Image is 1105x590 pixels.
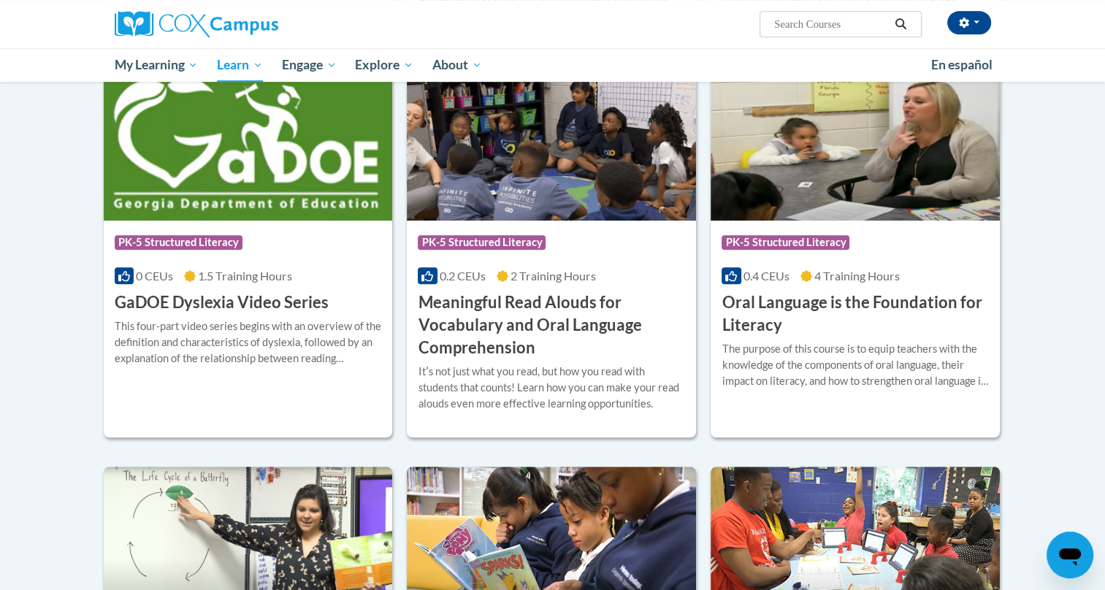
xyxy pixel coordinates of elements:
[407,72,696,221] img: Course Logo
[440,269,486,283] span: 0.2 CEUs
[773,15,890,33] input: Search Courses
[922,50,1002,80] a: En español
[104,72,393,437] a: Course LogoPK-5 Structured Literacy0 CEUs1.5 Training Hours GaDOE Dyslexia Video SeriesThis four-...
[104,72,393,221] img: Course Logo
[136,269,173,283] span: 0 CEUs
[418,364,685,412] div: Itʹs not just what you read, but how you read with students that counts! Learn how you can make y...
[345,48,423,82] a: Explore
[115,11,278,37] img: Cox Campus
[418,291,685,359] h3: Meaningful Read Alouds for Vocabulary and Oral Language Comprehension
[198,269,292,283] span: 1.5 Training Hours
[407,72,696,437] a: Course LogoPK-5 Structured Literacy0.2 CEUs2 Training Hours Meaningful Read Alouds for Vocabulary...
[511,269,596,283] span: 2 Training Hours
[1047,532,1093,578] iframe: Button to launch messaging window
[217,56,263,74] span: Learn
[432,56,482,74] span: About
[115,11,392,37] a: Cox Campus
[711,72,1000,437] a: Course LogoPK-5 Structured Literacy0.4 CEUs4 Training Hours Oral Language is the Foundation for L...
[890,15,911,33] button: Search
[423,48,492,82] a: About
[722,291,989,337] h3: Oral Language is the Foundation for Literacy
[272,48,346,82] a: Engage
[711,72,1000,221] img: Course Logo
[282,56,337,74] span: Engage
[931,57,993,72] span: En español
[722,341,989,389] div: The purpose of this course is to equip teachers with the knowledge of the components of oral lang...
[722,235,849,250] span: PK-5 Structured Literacy
[947,11,991,34] button: Account Settings
[115,235,242,250] span: PK-5 Structured Literacy
[114,56,198,74] span: My Learning
[115,318,382,367] div: This four-part video series begins with an overview of the definition and characteristics of dysl...
[814,269,900,283] span: 4 Training Hours
[115,291,329,314] h3: GaDOE Dyslexia Video Series
[105,48,208,82] a: My Learning
[207,48,272,82] a: Learn
[418,235,546,250] span: PK-5 Structured Literacy
[355,56,413,74] span: Explore
[743,269,789,283] span: 0.4 CEUs
[93,48,1013,82] div: Main menu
